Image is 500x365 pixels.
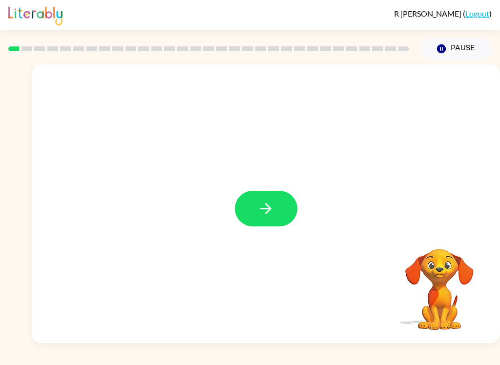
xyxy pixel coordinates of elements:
[465,9,489,18] a: Logout
[421,38,492,60] button: Pause
[391,234,488,331] video: Your browser must support playing .mp4 files to use Literably. Please try using another browser.
[394,9,463,18] span: R [PERSON_NAME]
[8,4,62,25] img: Literably
[394,9,492,18] div: ( )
